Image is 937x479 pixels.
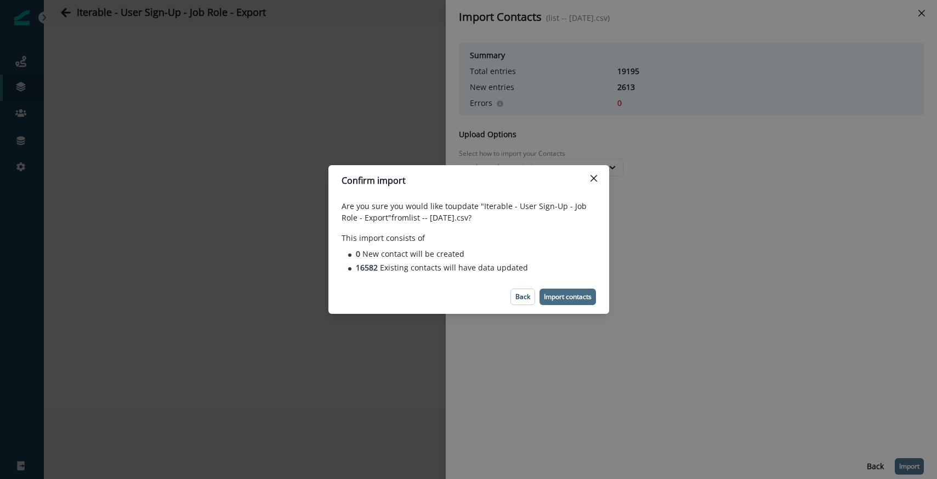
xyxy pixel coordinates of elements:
span: 16582 [356,262,380,273]
p: Import contacts [544,293,592,301]
span: 0 [356,249,362,259]
p: This import consists of [342,232,596,244]
p: Confirm import [342,174,406,187]
p: New contact will be created [356,248,464,260]
button: Import contacts [540,289,596,305]
p: Are you sure you would like to update "Iterable - User Sign-Up - Job Role - Export" from list -- ... [342,200,596,223]
p: Existing contacts will have data updated [356,262,528,273]
p: Back [515,293,530,301]
button: Back [510,289,535,305]
button: Close [585,170,603,187]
